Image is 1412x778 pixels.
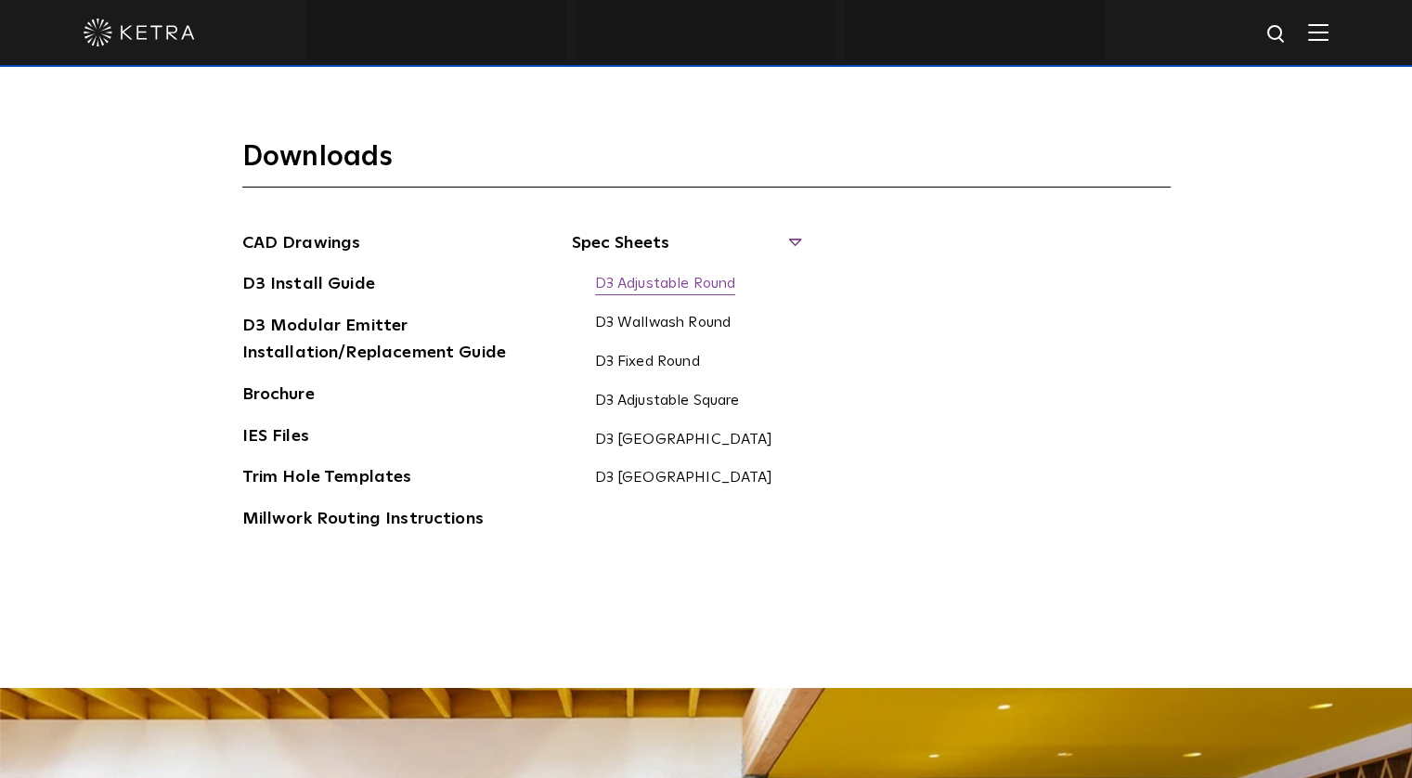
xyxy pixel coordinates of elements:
img: search icon [1265,23,1289,46]
span: Spec Sheets [572,230,799,271]
h3: Downloads [242,139,1171,188]
a: Trim Hole Templates [242,464,412,494]
img: ketra-logo-2019-white [84,19,195,46]
a: D3 Fixed Round [595,353,700,373]
a: Millwork Routing Instructions [242,506,484,536]
a: Brochure [242,382,315,411]
a: IES Files [242,423,309,453]
a: D3 [GEOGRAPHIC_DATA] [595,469,773,489]
a: D3 Adjustable Round [595,275,736,295]
a: D3 Install Guide [242,271,375,301]
a: CAD Drawings [242,230,361,260]
img: Hamburger%20Nav.svg [1308,23,1328,41]
a: D3 Wallwash Round [595,314,732,334]
a: D3 [GEOGRAPHIC_DATA] [595,431,773,451]
a: D3 Adjustable Square [595,392,740,412]
a: D3 Modular Emitter Installation/Replacement Guide [242,313,521,370]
